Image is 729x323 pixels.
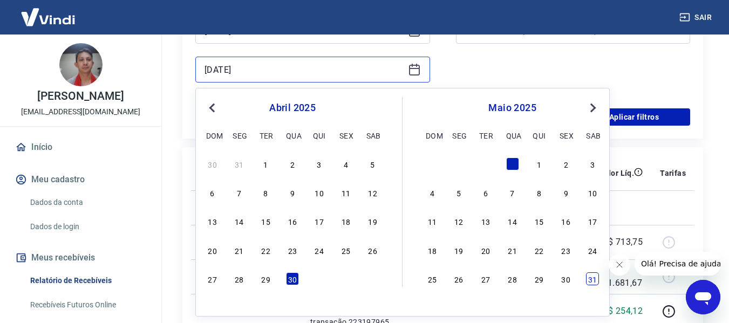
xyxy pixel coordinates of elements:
[366,244,379,257] div: Choose sábado, 26 de abril de 2025
[686,280,720,314] iframe: Botão para abrir a janela de mensagens
[339,157,352,170] div: Choose sexta-feira, 4 de abril de 2025
[424,101,601,114] div: maio 2025
[286,186,299,199] div: Choose quarta-feira, 9 de abril de 2025
[339,215,352,228] div: Choose sexta-feira, 18 de abril de 2025
[286,129,299,142] div: qua
[533,272,546,285] div: Choose quinta-feira, 29 de maio de 2025
[205,61,404,78] input: Data final
[366,215,379,228] div: Choose sábado, 19 de abril de 2025
[426,244,439,257] div: Choose domingo, 18 de maio de 2025
[560,244,573,257] div: Choose sexta-feira, 23 de maio de 2025
[560,157,573,170] div: Choose sexta-feira, 2 de maio de 2025
[13,168,148,191] button: Meu cadastro
[479,215,492,228] div: Choose terça-feira, 13 de maio de 2025
[313,157,326,170] div: Choose quinta-feira, 3 de abril de 2025
[206,129,219,142] div: dom
[586,244,599,257] div: Choose sábado, 24 de maio de 2025
[533,157,546,170] div: Choose quinta-feira, 1 de maio de 2025
[660,168,686,178] p: Tarifas
[426,157,439,170] div: Choose domingo, 27 de abril de 2025
[506,157,519,170] div: Choose quarta-feira, 30 de abril de 2025
[635,252,720,276] iframe: Mensagem da empresa
[426,272,439,285] div: Choose domingo, 25 de maio de 2025
[578,108,690,126] button: Aplicar filtros
[339,244,352,257] div: Choose sexta-feira, 25 de abril de 2025
[587,101,599,114] button: Next Month
[206,272,219,285] div: Choose domingo, 27 de abril de 2025
[313,272,326,285] div: Choose quinta-feira, 1 de maio de 2025
[452,244,465,257] div: Choose segunda-feira, 19 de maio de 2025
[26,270,148,292] a: Relatório de Recebíveis
[205,156,380,286] div: month 2025-04
[206,244,219,257] div: Choose domingo, 20 de abril de 2025
[426,186,439,199] div: Choose domingo, 4 de maio de 2025
[206,157,219,170] div: Choose domingo, 30 de março de 2025
[586,272,599,285] div: Choose sábado, 31 de maio de 2025
[233,129,246,142] div: seg
[286,244,299,257] div: Choose quarta-feira, 23 de abril de 2025
[533,244,546,257] div: Choose quinta-feira, 22 de maio de 2025
[426,129,439,142] div: dom
[206,186,219,199] div: Choose domingo, 6 de abril de 2025
[233,215,246,228] div: Choose segunda-feira, 14 de abril de 2025
[586,157,599,170] div: Choose sábado, 3 de maio de 2025
[206,101,219,114] button: Previous Month
[313,186,326,199] div: Choose quinta-feira, 10 de abril de 2025
[339,129,352,142] div: sex
[452,129,465,142] div: seg
[452,186,465,199] div: Choose segunda-feira, 5 de maio de 2025
[313,215,326,228] div: Choose quinta-feira, 17 de abril de 2025
[366,272,379,285] div: Choose sábado, 3 de maio de 2025
[26,191,148,214] a: Dados da conta
[339,186,352,199] div: Choose sexta-feira, 11 de abril de 2025
[37,91,124,102] p: [PERSON_NAME]
[233,186,246,199] div: Choose segunda-feira, 7 de abril de 2025
[26,294,148,316] a: Recebíveis Futuros Online
[506,129,519,142] div: qua
[260,157,272,170] div: Choose terça-feira, 1 de abril de 2025
[313,244,326,257] div: Choose quinta-feira, 24 de abril de 2025
[260,129,272,142] div: ter
[205,101,380,114] div: abril 2025
[452,157,465,170] div: Choose segunda-feira, 28 de abril de 2025
[260,186,272,199] div: Choose terça-feira, 8 de abril de 2025
[479,157,492,170] div: Choose terça-feira, 29 de abril de 2025
[6,8,91,16] span: Olá! Precisa de ajuda?
[260,272,272,285] div: Choose terça-feira, 29 de abril de 2025
[286,215,299,228] div: Choose quarta-feira, 16 de abril de 2025
[533,129,546,142] div: qui
[603,305,643,318] p: R$ 254,12
[424,156,601,286] div: month 2025-05
[233,157,246,170] div: Choose segunda-feira, 31 de março de 2025
[586,215,599,228] div: Choose sábado, 17 de maio de 2025
[233,272,246,285] div: Choose segunda-feira, 28 de abril de 2025
[452,215,465,228] div: Choose segunda-feira, 12 de maio de 2025
[599,168,634,178] p: Valor Líq.
[479,186,492,199] div: Choose terça-feira, 6 de maio de 2025
[13,1,83,33] img: Vindi
[366,157,379,170] div: Choose sábado, 5 de abril de 2025
[560,129,573,142] div: sex
[286,272,299,285] div: Choose quarta-feira, 30 de abril de 2025
[506,272,519,285] div: Choose quarta-feira, 28 de maio de 2025
[560,272,573,285] div: Choose sexta-feira, 30 de maio de 2025
[506,186,519,199] div: Choose quarta-feira, 7 de maio de 2025
[586,186,599,199] div: Choose sábado, 10 de maio de 2025
[479,129,492,142] div: ter
[600,236,643,249] p: -R$ 713,75
[533,215,546,228] div: Choose quinta-feira, 15 de maio de 2025
[260,244,272,257] div: Choose terça-feira, 22 de abril de 2025
[206,215,219,228] div: Choose domingo, 13 de abril de 2025
[506,244,519,257] div: Choose quarta-feira, 21 de maio de 2025
[21,106,140,118] p: [EMAIL_ADDRESS][DOMAIN_NAME]
[366,129,379,142] div: sab
[13,135,148,159] a: Início
[313,129,326,142] div: qui
[560,186,573,199] div: Choose sexta-feira, 9 de maio de 2025
[286,157,299,170] div: Choose quarta-feira, 2 de abril de 2025
[586,129,599,142] div: sab
[479,272,492,285] div: Choose terça-feira, 27 de maio de 2025
[609,254,630,276] iframe: Fechar mensagem
[426,215,439,228] div: Choose domingo, 11 de maio de 2025
[59,43,103,86] img: 286c16e5-e78b-4e1c-aa7e-009ac1b9032a.jpeg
